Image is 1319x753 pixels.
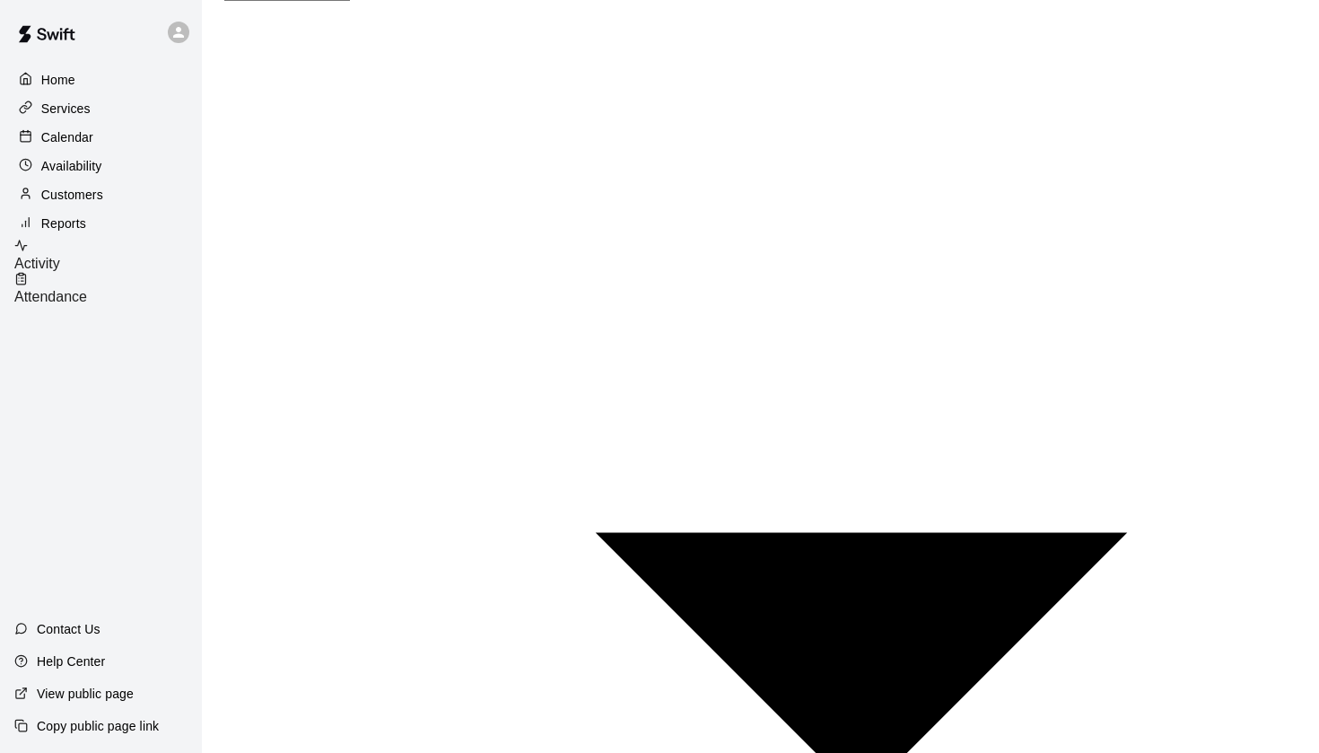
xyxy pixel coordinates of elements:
a: Services [14,95,188,122]
p: Contact Us [37,620,100,638]
a: Attendance [14,272,202,305]
a: Reports [14,210,188,237]
p: Home [41,71,75,89]
p: Services [41,100,91,118]
p: Copy public page link [37,717,159,735]
p: Calendar [41,128,93,146]
span: Activity [14,256,60,271]
a: Home [14,66,188,93]
a: Availability [14,153,188,179]
span: Attendance [14,289,87,304]
a: Calendar [14,124,188,151]
a: Activity [14,239,202,272]
p: Reports [41,215,86,232]
p: Availability [41,157,102,175]
a: Customers [14,181,188,208]
p: Customers [41,186,103,204]
p: View public page [37,685,134,703]
p: Help Center [37,652,105,670]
